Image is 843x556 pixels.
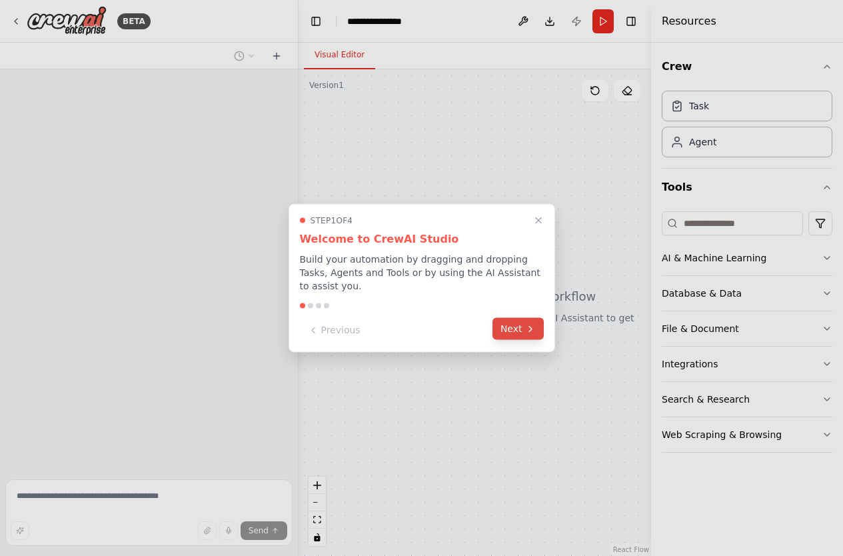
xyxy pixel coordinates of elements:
button: Previous [300,319,369,341]
button: Hide left sidebar [307,12,325,31]
span: Step 1 of 4 [311,215,353,226]
button: Next [492,318,544,340]
button: Close walkthrough [530,213,546,229]
h3: Welcome to CrewAI Studio [300,231,544,247]
p: Build your automation by dragging and dropping Tasks, Agents and Tools or by using the AI Assista... [300,253,544,293]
